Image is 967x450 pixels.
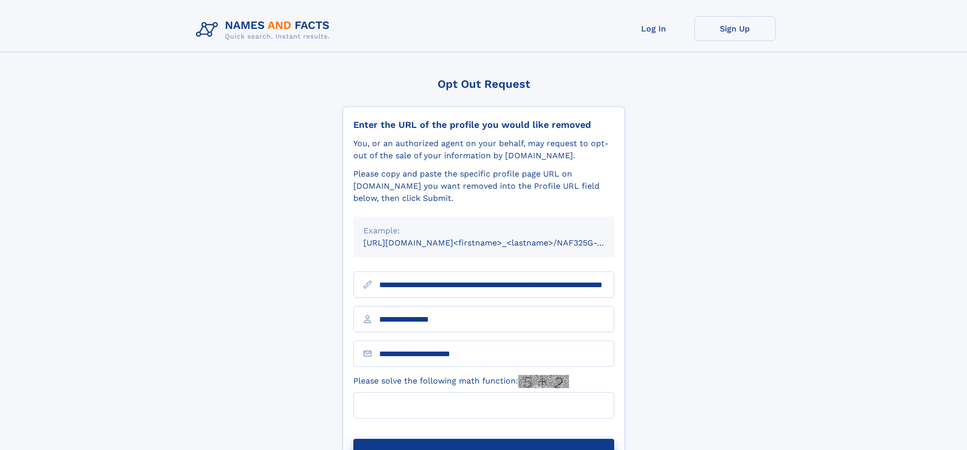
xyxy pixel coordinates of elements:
img: Logo Names and Facts [192,16,338,44]
label: Please solve the following math function: [353,375,569,388]
small: [URL][DOMAIN_NAME]<firstname>_<lastname>/NAF325G-xxxxxxxx [363,238,633,248]
div: Enter the URL of the profile you would like removed [353,119,614,130]
div: Opt Out Request [343,78,625,90]
a: Log In [613,16,694,41]
div: Please copy and paste the specific profile page URL on [DOMAIN_NAME] you want removed into the Pr... [353,168,614,204]
div: Example: [363,225,604,237]
a: Sign Up [694,16,776,41]
div: You, or an authorized agent on your behalf, may request to opt-out of the sale of your informatio... [353,137,614,162]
